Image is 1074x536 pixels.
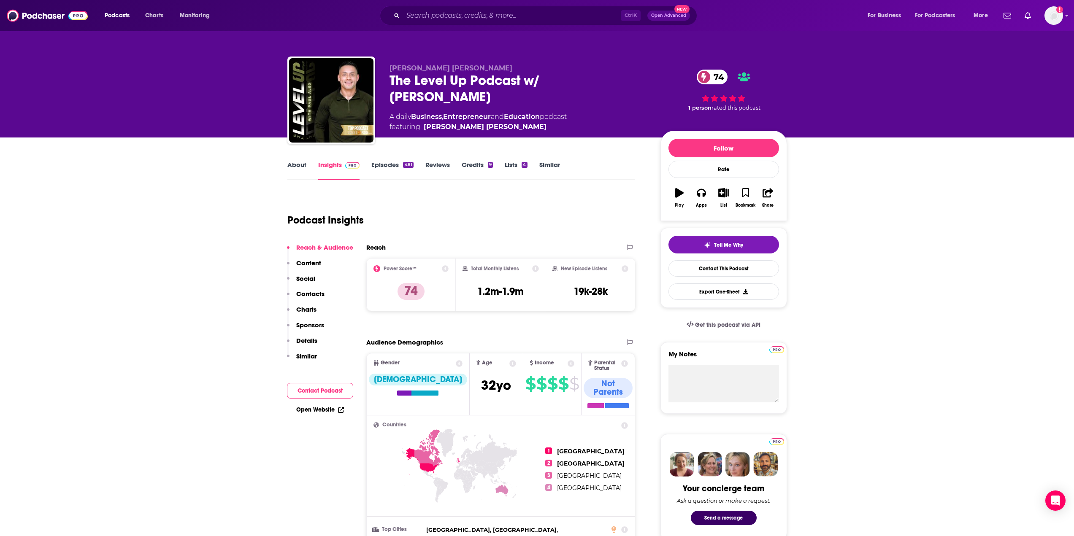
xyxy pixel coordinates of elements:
a: Pro website [769,437,784,445]
button: List [712,183,734,213]
h2: Total Monthly Listens [471,266,519,272]
img: User Profile [1044,6,1063,25]
div: A daily podcast [390,112,567,132]
img: Podchaser Pro [769,438,784,445]
span: Countries [382,422,406,428]
a: Reviews [425,161,450,180]
span: Charts [145,10,163,22]
span: 1 person [688,105,711,111]
div: List [720,203,727,208]
span: 4 [545,484,552,491]
div: Apps [696,203,707,208]
span: 3 [545,472,552,479]
a: Show notifications dropdown [1000,8,1014,23]
span: More [974,10,988,22]
p: Content [296,259,321,267]
span: $ [525,377,536,391]
h2: Power Score™ [384,266,417,272]
a: Education [504,113,540,121]
span: $ [547,377,557,391]
button: Follow [668,139,779,157]
img: Barbara Profile [698,452,722,477]
button: Content [287,259,321,275]
span: rated this podcast [711,105,760,111]
button: Show profile menu [1044,6,1063,25]
span: Get this podcast via API [695,321,760,329]
button: Apps [690,183,712,213]
button: open menu [174,9,221,22]
button: Share [757,183,779,213]
span: Tell Me Why [714,242,743,248]
span: $ [569,377,579,391]
span: $ [536,377,546,391]
img: Jon Profile [753,452,778,477]
span: [GEOGRAPHIC_DATA], [GEOGRAPHIC_DATA] [426,526,557,533]
svg: Add a profile image [1056,6,1063,13]
span: Ctrl K [621,10,641,21]
a: Paul Alex Espinoza [424,122,546,132]
h2: Audience Demographics [366,338,443,346]
span: and [491,113,504,121]
span: 1 [545,447,552,454]
p: Charts [296,305,317,313]
span: $ [558,377,568,391]
a: Charts [140,9,168,22]
a: Pro website [769,345,784,353]
p: 74 [398,283,425,300]
img: Podchaser Pro [345,162,360,169]
a: Show notifications dropdown [1021,8,1034,23]
button: Charts [287,305,317,321]
span: For Business [868,10,901,22]
span: 74 [705,70,728,84]
div: Your concierge team [683,483,764,494]
p: Details [296,337,317,345]
p: Sponsors [296,321,324,329]
h1: Podcast Insights [287,214,364,226]
p: Contacts [296,290,325,298]
a: Similar [539,161,560,180]
button: open menu [909,9,968,22]
button: open menu [968,9,998,22]
div: Open Intercom Messenger [1045,490,1066,511]
div: 9 [488,162,493,168]
span: Parental Status [594,360,620,371]
a: InsightsPodchaser Pro [318,161,360,180]
button: Contacts [287,290,325,305]
span: [GEOGRAPHIC_DATA] [557,484,622,492]
span: Open Advanced [651,13,686,18]
div: Search podcasts, credits, & more... [388,6,705,25]
button: Reach & Audience [287,243,353,259]
button: open menu [862,9,912,22]
span: Age [482,360,492,366]
img: The Level Up Podcast w/ Paul Alex [289,58,373,143]
span: Logged in as mcastricone [1044,6,1063,25]
div: Rate [668,161,779,178]
div: Ask a question or make a request. [677,497,771,504]
span: 2 [545,460,552,466]
span: [GEOGRAPHIC_DATA] [557,472,622,479]
button: Play [668,183,690,213]
span: 32 yo [481,377,511,393]
img: Podchaser - Follow, Share and Rate Podcasts [7,8,88,24]
span: Podcasts [105,10,130,22]
div: 4 [522,162,527,168]
p: Similar [296,352,317,360]
a: Lists4 [505,161,527,180]
div: 481 [403,162,413,168]
span: Gender [381,360,400,366]
div: Not Parents [584,378,633,398]
h2: Reach [366,243,386,251]
label: My Notes [668,350,779,365]
span: New [674,5,690,13]
a: 74 [697,70,728,84]
button: Export One-Sheet [668,283,779,300]
div: [DEMOGRAPHIC_DATA] [369,374,467,385]
img: Podchaser Pro [769,346,784,353]
div: Share [762,203,774,208]
p: Social [296,275,315,283]
button: Send a message [691,511,757,525]
a: Entrepreneur [443,113,491,121]
span: , [442,113,443,121]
